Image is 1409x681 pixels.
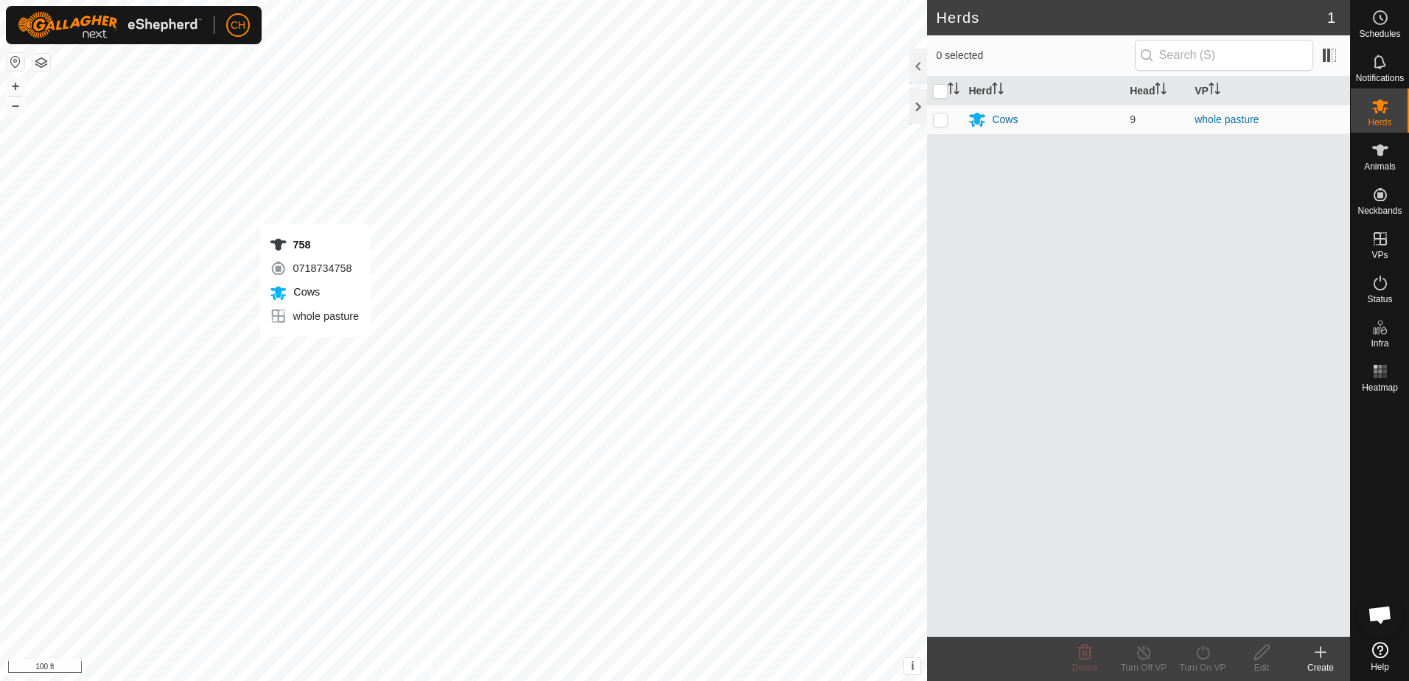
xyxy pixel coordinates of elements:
button: Reset Map [7,53,24,71]
img: Gallagher Logo [18,12,202,38]
span: Animals [1364,162,1396,171]
p-sorticon: Activate to sort [1209,85,1220,97]
button: + [7,77,24,95]
th: Herd [962,77,1124,105]
span: 9 [1130,113,1136,125]
th: Head [1124,77,1189,105]
th: VP [1189,77,1350,105]
a: Privacy Policy [405,662,461,675]
span: Help [1371,663,1389,671]
div: Turn Off VP [1114,661,1173,674]
button: – [7,97,24,114]
p-sorticon: Activate to sort [948,85,959,97]
span: Notifications [1356,74,1404,83]
p-sorticon: Activate to sort [1155,85,1167,97]
input: Search (S) [1135,40,1313,71]
div: Turn On VP [1173,661,1232,674]
span: Cows [290,286,320,298]
span: 0 selected [936,48,1134,63]
span: Status [1367,295,1392,304]
h2: Herds [936,9,1326,27]
span: Heatmap [1362,383,1398,392]
span: Neckbands [1357,206,1402,215]
p-sorticon: Activate to sort [992,85,1004,97]
a: whole pasture [1195,113,1259,125]
button: i [904,658,920,674]
div: Create [1291,661,1350,674]
div: 0718734758 [269,259,359,277]
span: Delete [1072,663,1098,673]
div: Cows [992,112,1018,128]
div: Edit [1232,661,1291,674]
span: i [911,660,914,672]
span: Herds [1368,118,1391,127]
span: Infra [1371,339,1388,348]
span: VPs [1371,251,1388,259]
div: whole pasture [269,307,359,325]
span: CH [231,18,245,33]
button: Map Layers [32,54,50,71]
a: Contact Us [478,662,522,675]
span: Schedules [1359,29,1400,38]
div: 758 [269,236,359,254]
span: 1 [1327,7,1335,29]
a: Help [1351,636,1409,677]
div: Open chat [1358,593,1402,637]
